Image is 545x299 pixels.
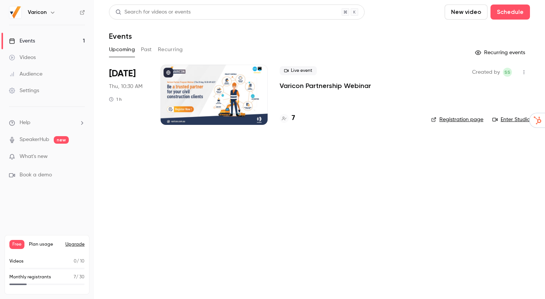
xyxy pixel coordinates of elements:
a: 7 [280,113,295,123]
span: 7 [74,275,76,279]
p: Monthly registrants [9,274,51,281]
button: Upgrade [65,241,85,247]
span: Help [20,119,30,127]
span: Plan usage [29,241,61,247]
button: Past [141,44,152,56]
p: / 10 [74,258,85,265]
div: Events [9,37,35,45]
span: Created by [472,68,500,77]
span: Free [9,240,24,249]
div: Videos [9,54,36,61]
span: What's new [20,153,48,161]
div: Audience [9,70,42,78]
a: Enter Studio [492,116,530,123]
p: / 30 [74,274,85,281]
span: Thu, 10:30 AM [109,83,142,90]
div: Search for videos or events [115,8,191,16]
li: help-dropdown-opener [9,119,85,127]
p: Videos [9,258,24,265]
span: 0 [74,259,77,264]
span: Book a demo [20,171,52,179]
a: SpeakerHub [20,136,49,144]
span: SS [504,68,510,77]
span: [DATE] [109,68,136,80]
button: New video [445,5,487,20]
button: Upcoming [109,44,135,56]
button: Schedule [490,5,530,20]
h1: Events [109,32,132,41]
span: new [54,136,69,144]
div: Aug 21 Thu, 10:30 AM (Australia/Melbourne) [109,65,148,125]
div: 1 h [109,96,122,102]
img: Varicon [9,6,21,18]
h4: 7 [292,113,295,123]
button: Recurring events [472,47,530,59]
span: Live event [280,66,317,75]
a: Varicon Partnership Webinar [280,81,371,90]
h6: Varicon [28,9,47,16]
button: Recurring [158,44,183,56]
span: Sid Shrestha [503,68,512,77]
div: Settings [9,87,39,94]
a: Registration page [431,116,483,123]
